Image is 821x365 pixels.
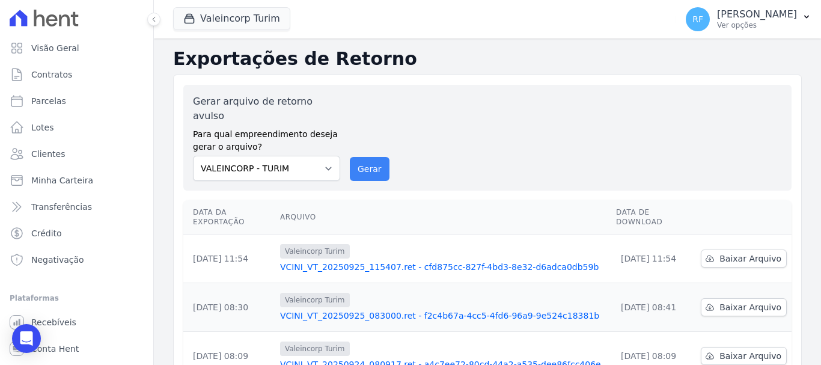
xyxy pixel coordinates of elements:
div: Plataformas [10,291,144,305]
a: Visão Geral [5,36,148,60]
a: VCINI_VT_20250925_083000.ret - f2c4b67a-4cc5-4fd6-96a9-9e524c18381b [280,310,606,322]
td: [DATE] 08:30 [183,283,275,332]
span: Negativação [31,254,84,266]
td: [DATE] 08:41 [611,283,696,332]
th: Data da Exportação [183,200,275,235]
button: Gerar [350,157,389,181]
th: Arquivo [275,200,611,235]
span: Minha Carteira [31,174,93,186]
a: Baixar Arquivo [701,298,787,316]
a: Parcelas [5,89,148,113]
h2: Exportações de Retorno [173,48,802,70]
span: Crédito [31,227,62,239]
th: Data de Download [611,200,696,235]
span: Contratos [31,69,72,81]
td: [DATE] 11:54 [183,235,275,283]
span: Baixar Arquivo [719,253,781,265]
a: Contratos [5,63,148,87]
p: Ver opções [717,20,797,30]
a: Baixar Arquivo [701,250,787,268]
p: [PERSON_NAME] [717,8,797,20]
a: Recebíveis [5,310,148,334]
button: Valeincorp Turim [173,7,290,30]
label: Gerar arquivo de retorno avulso [193,94,340,123]
span: Lotes [31,121,54,133]
a: Transferências [5,195,148,219]
span: Valeincorp Turim [280,342,350,356]
span: Baixar Arquivo [719,350,781,362]
span: Valeincorp Turim [280,293,350,307]
a: VCINI_VT_20250925_115407.ret - cfd875cc-827f-4bd3-8e32-d6adca0db59b [280,261,606,273]
span: Parcelas [31,95,66,107]
div: Open Intercom Messenger [12,324,41,353]
span: RF [692,15,703,23]
button: RF [PERSON_NAME] Ver opções [676,2,821,36]
span: Visão Geral [31,42,79,54]
span: Clientes [31,148,65,160]
label: Para qual empreendimento deseja gerar o arquivo? [193,123,340,153]
span: Baixar Arquivo [719,301,781,313]
a: Clientes [5,142,148,166]
a: Negativação [5,248,148,272]
a: Lotes [5,115,148,140]
span: Valeincorp Turim [280,244,350,259]
td: [DATE] 11:54 [611,235,696,283]
a: Baixar Arquivo [701,347,787,365]
span: Transferências [31,201,92,213]
a: Conta Hent [5,337,148,361]
a: Crédito [5,221,148,245]
span: Conta Hent [31,343,79,355]
a: Minha Carteira [5,168,148,192]
span: Recebíveis [31,316,76,328]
